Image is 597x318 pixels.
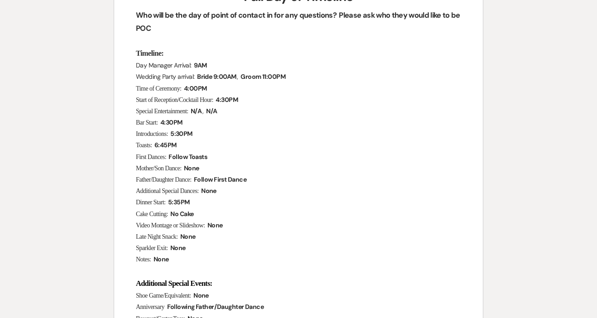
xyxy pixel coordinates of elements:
span: N/A [205,106,218,116]
span: First Dances: [136,154,166,160]
span: Special Entertainment: [136,108,188,115]
span: Introductions: [136,130,168,137]
span: Start of Reception/Cocktail Hour: [136,96,213,103]
span: Toasts: [136,142,152,149]
p: Day Manager Arrival: [136,60,461,71]
span: Sparkler Exit: [136,245,168,251]
span: Notes: [136,256,151,263]
span: 9AM [193,60,207,71]
span: Follow First Dance [193,174,247,185]
span: Cake Cutting: [136,211,168,217]
span: Bride 9:00AM [196,72,237,82]
span: None [169,243,187,253]
span: Mother/Son Dance: [136,165,182,172]
span: N/A [190,106,202,116]
span: Video Montage or Slideshow: [136,222,205,229]
span: Time of Ceremony: [136,85,181,92]
span: 6:45PM [154,140,178,150]
span: 5:35PM [167,197,191,207]
span: Anniversary [136,304,164,310]
strong: Timeline: [136,49,164,58]
span: No Cake [169,209,194,219]
span: 4:30PM [215,95,239,105]
span: Dinner Start: [136,199,165,206]
strong: Who will be the day of point of contact in for any questions? [136,10,337,20]
span: 5:30PM [169,129,193,139]
p: Wedding Party arrival: , [136,71,461,82]
strong: Additional Special Events: [136,279,212,288]
span: Late Night Snack: [136,233,178,240]
span: None [179,231,197,242]
span: None [153,254,170,265]
span: None [207,220,224,231]
span: None [183,163,200,173]
span: Additional Special Dances: [136,188,199,194]
span: 4:00PM [183,83,208,94]
span: Father/Daughter Dance: [136,176,192,183]
p: , [136,106,461,117]
span: Following Father/Daughter Dance [166,302,265,312]
span: Follow Toasts [168,152,208,162]
span: Shoe Game/Equivalent: [136,292,191,299]
span: Groom 11:00PM [240,72,286,82]
span: None [200,186,217,196]
span: None [193,290,210,301]
span: 4:30PM [159,117,183,128]
span: Bar Start: [136,119,158,126]
span: Please ask who they would like to be POC [136,10,460,34]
